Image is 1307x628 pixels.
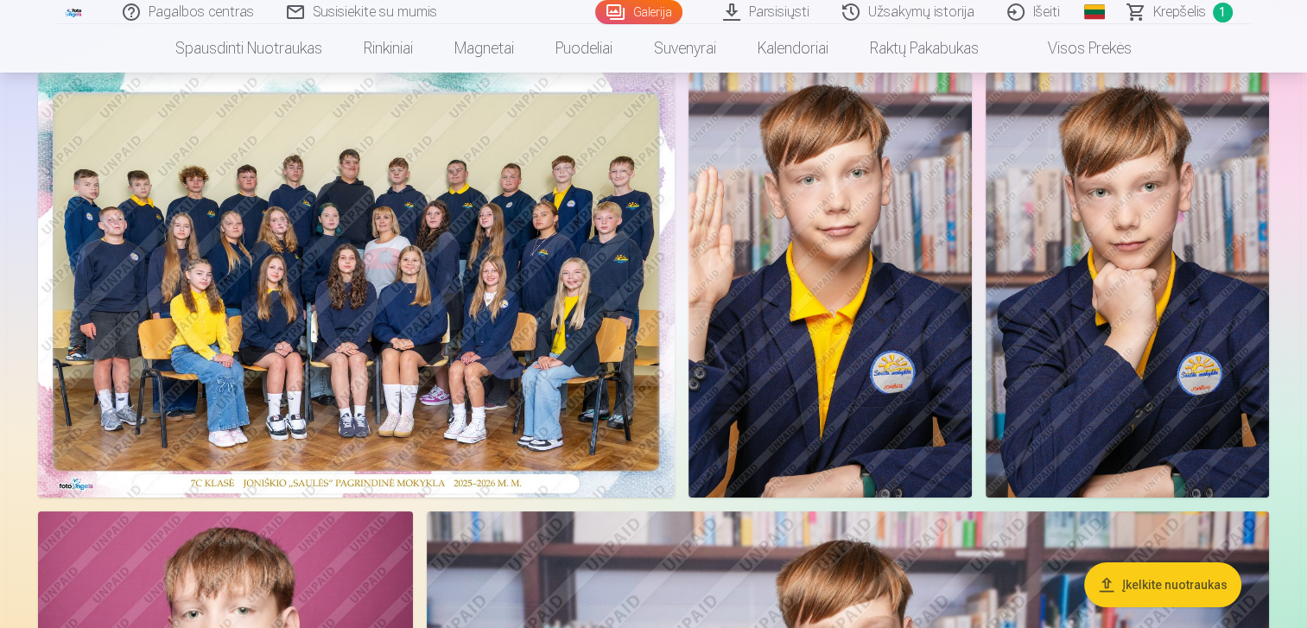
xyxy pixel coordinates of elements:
a: Raktų pakabukas [849,24,999,73]
button: Įkelkite nuotraukas [1084,562,1241,607]
img: /fa2 [65,7,84,17]
span: 1 [1213,3,1233,22]
a: Puodeliai [535,24,633,73]
a: Visos prekės [999,24,1152,73]
span: Krepšelis [1153,2,1206,22]
a: Spausdinti nuotraukas [155,24,343,73]
a: Suvenyrai [633,24,737,73]
a: Kalendoriai [737,24,849,73]
a: Rinkiniai [343,24,434,73]
a: Magnetai [434,24,535,73]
